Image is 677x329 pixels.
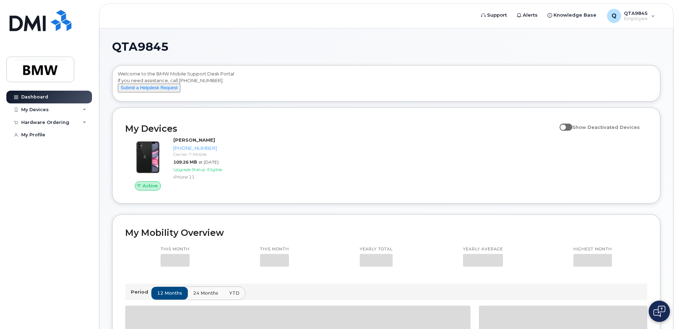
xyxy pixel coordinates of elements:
span: Active [143,182,158,189]
p: This month [161,246,190,252]
img: Open chat [653,306,665,317]
p: Yearly total [360,246,393,252]
button: Submit a Helpdesk Request [118,84,180,92]
img: iPhone_11.jpg [131,140,165,174]
span: Show Deactivated Devices [572,124,640,130]
p: This month [260,246,289,252]
h2: My Mobility Overview [125,227,647,238]
p: Period [131,289,151,295]
strong: [PERSON_NAME] [173,137,215,143]
div: Welcome to the BMW Mobile Support Desk Portal If you need assistance, call [PHONE_NUMBER]. [118,70,655,99]
a: Active[PERSON_NAME][PHONE_NUMBER]Carrier: T-Mobile109.26 MBat [DATE]Upgrade Status:EligibleiPhone 11 [125,137,249,191]
span: QTA9845 [112,41,169,52]
a: Submit a Helpdesk Request [118,85,180,90]
h2: My Devices [125,123,556,134]
span: at [DATE] [198,159,219,165]
div: iPhone 11 [173,174,247,180]
p: Yearly average [463,246,503,252]
div: Carrier: T-Mobile [173,151,247,157]
p: Highest month [573,246,612,252]
span: 24 months [193,290,218,296]
div: [PHONE_NUMBER] [173,145,247,152]
span: Upgrade Status: [173,167,206,172]
span: YTD [229,290,239,296]
span: Eligible [207,167,222,172]
span: 109.26 MB [173,159,197,165]
input: Show Deactivated Devices [560,120,565,126]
